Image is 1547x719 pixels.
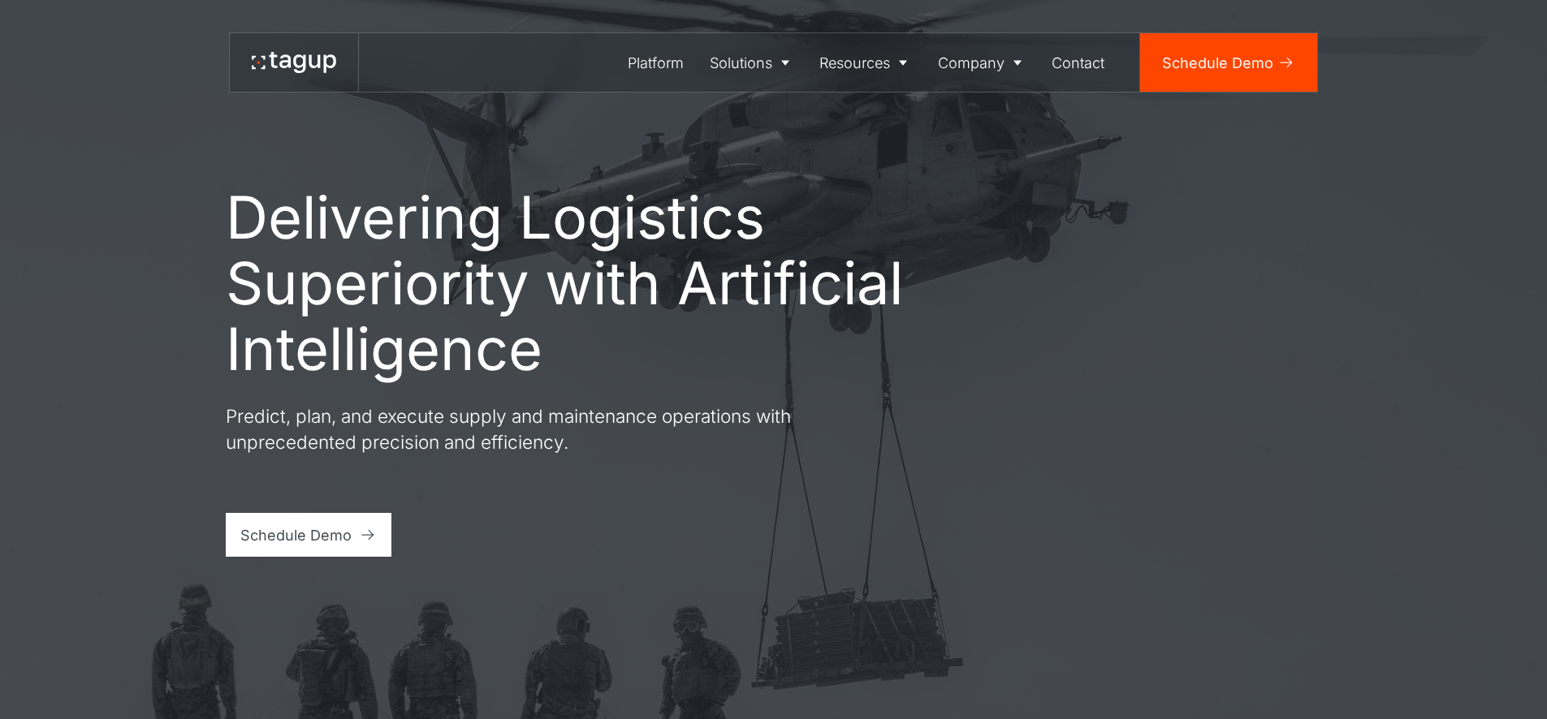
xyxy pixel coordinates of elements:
[240,524,352,546] div: Schedule Demo
[226,403,810,454] p: Predict, plan, and execute supply and maintenance operations with unprecedented precision and eff...
[925,33,1039,92] a: Company
[697,33,807,92] a: Solutions
[226,184,908,381] h1: Delivering Logistics Superiority with Artificial Intelligence
[819,52,890,74] div: Resources
[710,52,772,74] div: Solutions
[938,52,1005,74] div: Company
[1039,33,1118,92] a: Contact
[1140,33,1317,92] a: Schedule Demo
[226,513,392,557] a: Schedule Demo
[1052,52,1104,74] div: Contact
[807,33,926,92] a: Resources
[616,33,698,92] a: Platform
[628,52,684,74] div: Platform
[1162,52,1273,74] div: Schedule Demo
